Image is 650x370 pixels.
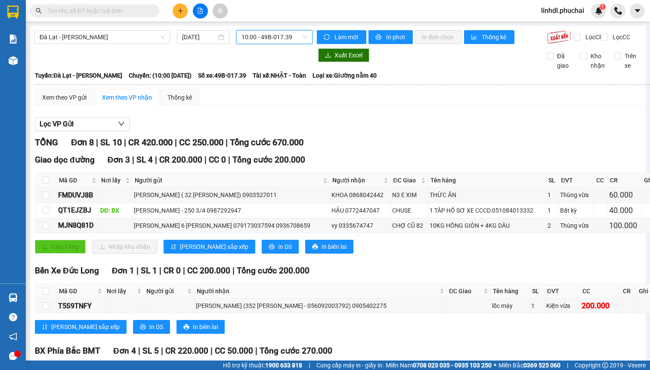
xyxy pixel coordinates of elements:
[57,188,99,203] td: FMDUVJ8B
[430,206,544,215] div: 1 TÂP HỒ SƠ XE CCCD:051084013332
[386,32,406,42] span: In phơi
[464,30,514,44] button: bar-chartThống kê
[554,51,574,70] span: Đã giao
[175,137,177,147] span: |
[232,155,305,165] span: Tổng cước 200.000
[449,286,482,296] span: ĐC Giao
[332,176,382,185] span: Người nhận
[494,364,496,367] span: ⚪️
[430,221,544,230] div: 10KG HỒNG GIÒN + 4KG DÂU
[42,324,48,331] span: sort-ascending
[35,346,100,356] span: BX Phía Bắc BMT
[609,204,640,216] div: 40.000
[164,240,255,254] button: sort-ascending[PERSON_NAME] sắp xếp
[393,176,419,185] span: ĐC Giao
[102,93,152,102] div: Xem theo VP nhận
[40,119,74,129] span: Lọc VP Gửi
[177,8,183,14] span: plus
[217,8,223,14] span: aim
[482,32,508,42] span: Thống kê
[334,32,359,42] span: Làm mới
[146,286,186,296] span: Người gửi
[278,242,292,251] span: In DS
[71,137,94,147] span: Đơn 8
[630,3,645,19] button: caret-down
[582,300,619,312] div: 200.000
[58,301,103,311] div: T5S9TNFY
[317,30,366,44] button: syncLàm mới
[58,205,97,216] div: QT1EJZBJ
[621,284,637,298] th: CR
[118,120,125,127] span: down
[595,7,603,15] img: icon-new-feature
[609,189,640,201] div: 60.000
[182,32,217,42] input: 15/10/2025
[548,221,557,230] div: 2
[134,206,328,215] div: [PERSON_NAME] - 250 3/4 0987292947
[546,173,559,188] th: SL
[141,266,157,276] span: SL 1
[255,346,257,356] span: |
[269,244,275,251] span: printer
[491,284,530,298] th: Tên hàng
[415,30,462,44] button: In đơn chọn
[149,322,163,332] span: In DS
[368,30,413,44] button: printerIn phơi
[312,244,318,251] span: printer
[498,361,560,370] span: Miền Bắc
[582,32,604,42] span: Lọc CR
[198,71,246,80] span: Số xe: 49B-017.39
[309,361,310,370] span: |
[197,8,203,14] span: file-add
[187,266,230,276] span: CC 200.000
[228,155,230,165] span: |
[59,286,96,296] span: Mã GD
[40,31,165,44] span: Đà Lạt - Gia Lai
[176,320,225,334] button: printerIn biên lai
[210,346,213,356] span: |
[108,155,130,165] span: Đơn 3
[375,34,383,41] span: printer
[386,361,492,370] span: Miền Nam
[92,240,157,254] button: downloadNhập kho nhận
[100,206,131,215] div: DĐ: BX
[560,221,592,230] div: Thùng vừa
[170,244,176,251] span: sort-ascending
[392,221,427,230] div: CHỢ CŨ 82
[42,93,87,102] div: Xem theo VP gửi
[9,34,18,44] img: solution-icon
[35,155,95,165] span: Giao dọc đường
[546,301,579,310] div: Kiện vừa
[324,34,331,41] span: sync
[237,266,310,276] span: Tổng cước 200.000
[471,34,478,41] span: bar-chart
[601,4,604,10] span: 1
[57,218,99,233] td: MJN8Q81D
[322,242,347,251] span: In biên lai
[136,266,139,276] span: |
[165,346,208,356] span: CR 220.000
[262,240,299,254] button: printerIn DS
[179,137,223,147] span: CC 250.000
[35,72,122,79] b: Tuyến: Đà Lạt - [PERSON_NAME]
[129,71,192,80] span: Chuyến: (10:00 [DATE])
[135,176,321,185] span: Người gửi
[59,176,90,185] span: Mã GD
[600,4,606,10] sup: 1
[523,362,560,369] strong: 0369 525 060
[325,52,331,59] span: download
[608,173,642,188] th: CR
[134,190,328,200] div: [PERSON_NAME] ( 32 [PERSON_NAME]) 0903527011
[136,155,153,165] span: SL 4
[113,346,136,356] span: Đơn 4
[9,352,17,360] span: message
[232,266,235,276] span: |
[57,298,105,314] td: T5S9TNFY
[155,155,157,165] span: |
[223,361,302,370] span: Hỗ trợ kỹ thuật:
[548,206,557,215] div: 1
[128,137,173,147] span: CR 420.000
[305,240,353,254] button: printerIn biên lai
[9,293,18,302] img: warehouse-icon
[213,3,228,19] button: aim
